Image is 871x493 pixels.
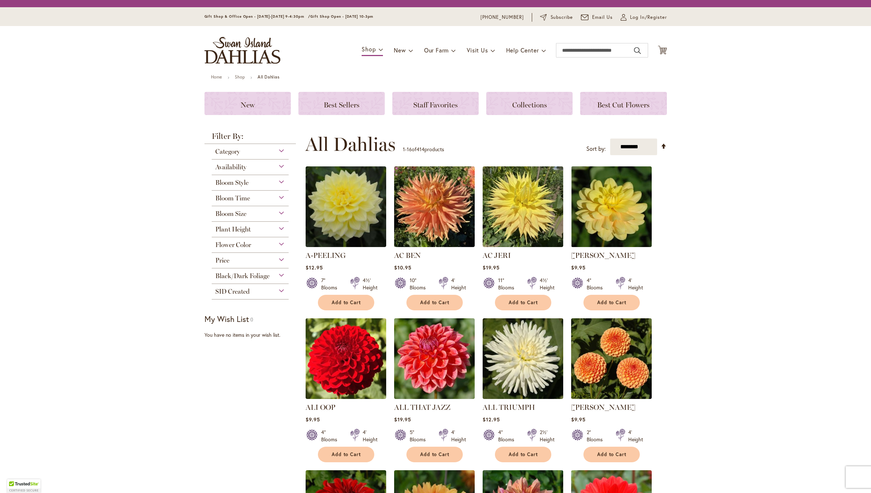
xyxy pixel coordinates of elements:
img: AMBER QUEEN [571,318,652,399]
div: 4' Height [628,429,643,443]
span: $19.95 [483,264,500,271]
span: $12.95 [306,264,323,271]
span: Plant Height [215,225,251,233]
span: Add to Cart [597,299,627,306]
label: Sort by: [586,142,606,156]
a: Best Cut Flowers [580,92,667,115]
div: 4½' Height [363,277,378,291]
a: ALL TRIUMPH [483,394,563,400]
span: Add to Cart [332,299,361,306]
div: 10" Blooms [410,277,430,291]
a: AC JERI [483,251,511,260]
div: 4' Height [451,277,466,291]
span: Bloom Time [215,194,250,202]
a: AHOY MATEY [571,242,652,248]
span: 1 [403,146,405,153]
span: Collections [512,101,547,109]
a: Home [211,74,222,80]
strong: All Dahlias [258,74,280,80]
span: Staff Favorites [413,101,458,109]
a: Shop [235,74,245,80]
span: Flower Color [215,241,251,249]
span: $9.95 [571,416,586,423]
span: Add to Cart [509,451,538,458]
span: $10.95 [394,264,411,271]
span: Black/Dark Foliage [215,272,270,280]
span: Price [215,256,229,264]
img: AHOY MATEY [571,166,652,247]
a: [PHONE_NUMBER] [480,14,524,21]
div: 4' Height [451,429,466,443]
a: AC Jeri [483,242,563,248]
strong: Filter By: [204,132,296,144]
a: Best Sellers [298,92,385,115]
a: [PERSON_NAME] [571,403,635,412]
a: AC BEN [394,242,475,248]
span: Gift Shop Open - [DATE] 10-3pm [310,14,373,19]
div: 4" Blooms [587,277,607,291]
div: 11" Blooms [498,277,518,291]
span: Email Us [592,14,613,21]
div: 5" Blooms [410,429,430,443]
span: 16 [407,146,412,153]
iframe: Launch Accessibility Center [5,467,26,488]
div: 7" Blooms [321,277,341,291]
div: 4" Blooms [498,429,518,443]
button: Add to Cart [406,295,463,310]
strong: My Wish List [204,314,249,324]
img: ALL THAT JAZZ [394,318,475,399]
a: A-Peeling [306,242,386,248]
span: Log In/Register [630,14,667,21]
a: ALL TRIUMPH [483,403,535,412]
button: Add to Cart [318,295,374,310]
a: ALI OOP [306,394,386,400]
p: - of products [403,144,444,155]
a: AC BEN [394,251,421,260]
span: Gift Shop & Office Open - [DATE]-[DATE] 9-4:30pm / [204,14,311,19]
span: Add to Cart [420,451,450,458]
a: Log In/Register [621,14,667,21]
a: New [204,92,291,115]
button: Add to Cart [406,447,463,462]
a: Email Us [581,14,613,21]
span: Availability [215,163,246,171]
div: You have no items in your wish list. [204,331,301,339]
a: store logo [204,37,280,64]
img: AC Jeri [483,166,563,247]
span: New [394,46,406,54]
span: Add to Cart [597,451,627,458]
span: New [241,101,255,109]
div: 4" Blooms [321,429,341,443]
img: ALL TRIUMPH [483,318,563,399]
a: ALI OOP [306,403,335,412]
span: Bloom Size [215,210,246,218]
span: $9.95 [306,416,320,423]
div: 4' Height [363,429,378,443]
img: AC BEN [394,166,475,247]
div: 2½' Height [540,429,555,443]
button: Add to Cart [495,447,551,462]
a: A-PEELING [306,251,346,260]
a: Staff Favorites [392,92,479,115]
span: SID Created [215,288,250,296]
a: ALL THAT JAZZ [394,394,475,400]
button: Search [634,45,641,56]
div: 2" Blooms [587,429,607,443]
span: Best Cut Flowers [597,101,650,109]
span: 414 [417,146,424,153]
div: 4' Height [628,277,643,291]
button: Add to Cart [318,447,374,462]
img: ALI OOP [306,318,386,399]
a: AMBER QUEEN [571,394,652,400]
img: A-Peeling [306,166,386,247]
span: Add to Cart [420,299,450,306]
div: 4½' Height [540,277,555,291]
span: $9.95 [571,264,586,271]
a: [PERSON_NAME] [571,251,635,260]
span: Our Farm [424,46,449,54]
span: All Dahlias [305,133,396,155]
span: Category [215,148,240,156]
span: Best Sellers [324,101,359,109]
span: $19.95 [394,416,411,423]
span: Add to Cart [332,451,361,458]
